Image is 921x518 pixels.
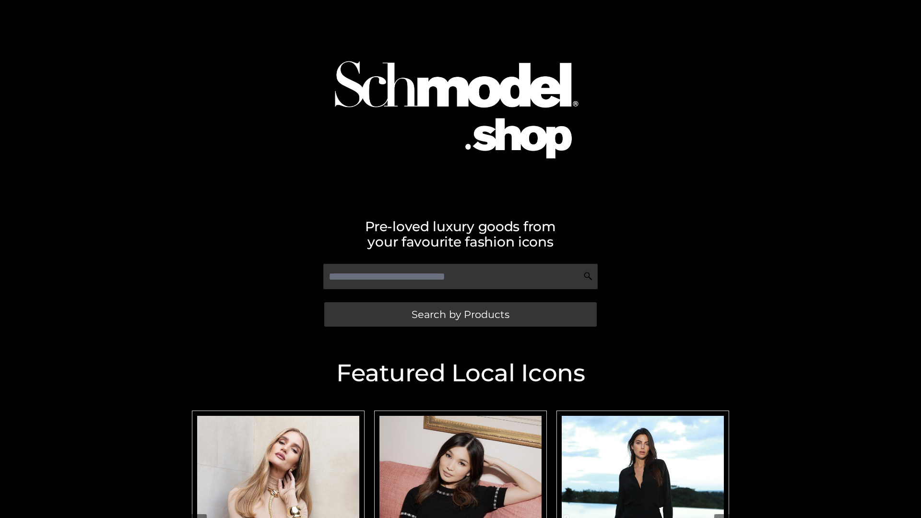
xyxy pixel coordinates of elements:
span: Search by Products [412,309,509,319]
h2: Featured Local Icons​ [187,361,734,385]
img: Search Icon [583,271,593,281]
a: Search by Products [324,302,597,327]
h2: Pre-loved luxury goods from your favourite fashion icons [187,219,734,249]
